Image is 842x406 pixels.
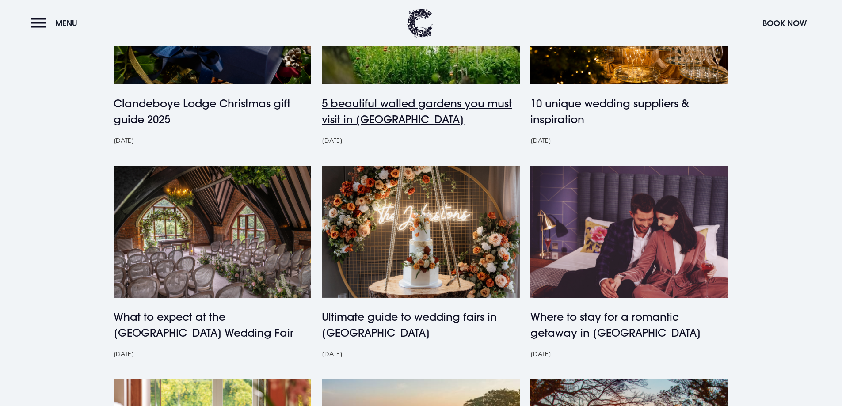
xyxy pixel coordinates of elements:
[407,9,433,38] img: Clandeboye Lodge
[530,137,728,144] div: [DATE]
[55,18,77,28] span: Menu
[322,95,520,127] h4: 5 beautiful walled gardens you must visit in [GEOGRAPHIC_DATA]
[758,14,811,33] button: Book Now
[530,166,728,357] a: a couple sitting on a bed, holding a glass of prosecco at clandeboye lodge Where to stay for a ro...
[530,309,728,341] h4: Where to stay for a romantic getaway in [GEOGRAPHIC_DATA]
[322,166,520,357] a: Wedding Fairs Northern Ireland Ultimate guide to wedding fairs in [GEOGRAPHIC_DATA] [DATE]
[31,14,82,33] button: Menu
[114,166,312,357] a: wedding fair northern ireland What to expect at the [GEOGRAPHIC_DATA] Wedding Fair [DATE]
[114,309,312,341] h4: What to expect at the [GEOGRAPHIC_DATA] Wedding Fair
[530,95,728,127] h4: 10 unique wedding suppliers & inspiration
[530,350,728,357] div: [DATE]
[322,309,520,341] h4: Ultimate guide to wedding fairs in [GEOGRAPHIC_DATA]
[322,350,520,357] div: [DATE]
[322,137,520,144] div: [DATE]
[114,95,312,127] h4: Clandeboye Lodge Christmas gift guide 2025
[114,166,312,298] img: wedding fair northern ireland
[114,350,312,357] div: [DATE]
[530,166,728,298] img: a couple sitting on a bed, holding a glass of prosecco at clandeboye lodge
[114,137,312,144] div: [DATE]
[322,166,520,298] img: Wedding Fairs Northern Ireland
